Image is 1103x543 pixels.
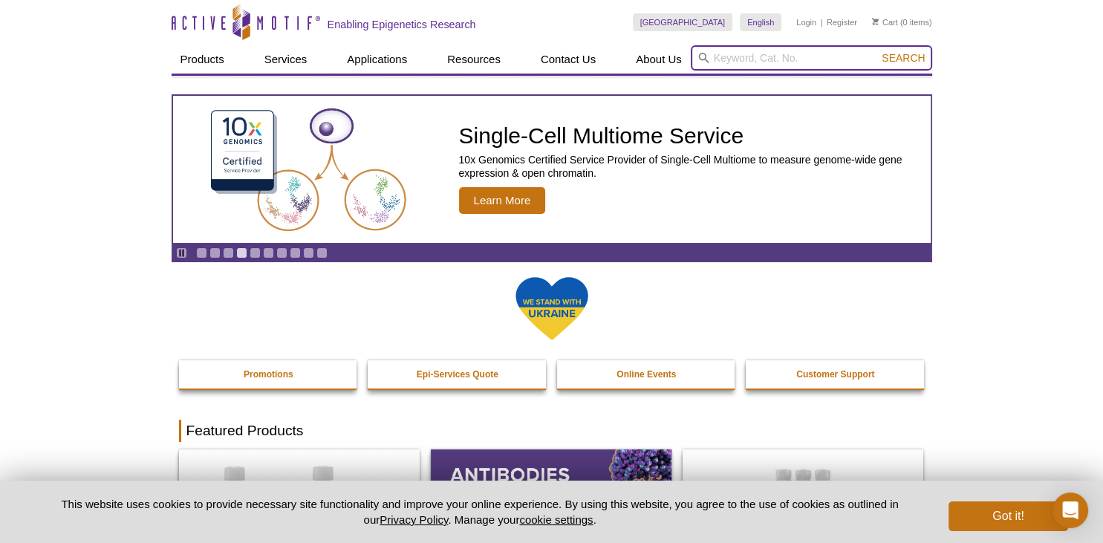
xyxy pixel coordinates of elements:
a: Go to slide 7 [276,247,287,259]
a: Single-Cell Multiome Service Single-Cell Multiome Service 10x Genomics Certified Service Provider... [173,96,931,243]
strong: Epi-Services Quote [417,369,498,380]
p: This website uses cookies to provide necessary site functionality and improve your online experie... [36,496,925,527]
a: Go to slide 5 [250,247,261,259]
strong: Promotions [244,369,293,380]
a: Promotions [179,360,359,388]
button: Search [877,51,929,65]
a: [GEOGRAPHIC_DATA] [633,13,733,31]
strong: Customer Support [796,369,874,380]
strong: Online Events [616,369,676,380]
img: Your Cart [872,18,879,25]
span: Search [882,52,925,64]
p: 10x Genomics Certified Service Provider of Single-Cell Multiome to measure genome-wide gene expre... [459,153,923,180]
a: Online Events [557,360,737,388]
a: Privacy Policy [380,513,448,526]
a: English [740,13,781,31]
a: Login [796,17,816,27]
li: (0 items) [872,13,932,31]
div: Open Intercom Messenger [1052,492,1088,528]
article: Single-Cell Multiome Service [173,96,931,243]
a: Products [172,45,233,74]
a: Go to slide 4 [236,247,247,259]
h2: Single-Cell Multiome Service [459,125,923,147]
a: About Us [627,45,691,74]
a: Go to slide 8 [290,247,301,259]
a: Register [827,17,857,27]
a: Go to slide 3 [223,247,234,259]
li: | [821,13,823,31]
img: Single-Cell Multiome Service [197,102,420,238]
a: Go to slide 9 [303,247,314,259]
a: Go to slide 10 [316,247,328,259]
a: Cart [872,17,898,27]
h2: Enabling Epigenetics Research [328,18,476,31]
a: Applications [338,45,416,74]
img: We Stand With Ukraine [515,276,589,342]
a: Contact Us [532,45,605,74]
a: Go to slide 6 [263,247,274,259]
a: Services [256,45,316,74]
a: Go to slide 1 [196,247,207,259]
button: cookie settings [519,513,593,526]
a: Toggle autoplay [176,247,187,259]
input: Keyword, Cat. No. [691,45,932,71]
a: Resources [438,45,510,74]
a: Customer Support [746,360,925,388]
h2: Featured Products [179,420,925,442]
button: Got it! [949,501,1067,531]
span: Learn More [459,187,546,214]
a: Go to slide 2 [209,247,221,259]
a: Epi-Services Quote [368,360,547,388]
